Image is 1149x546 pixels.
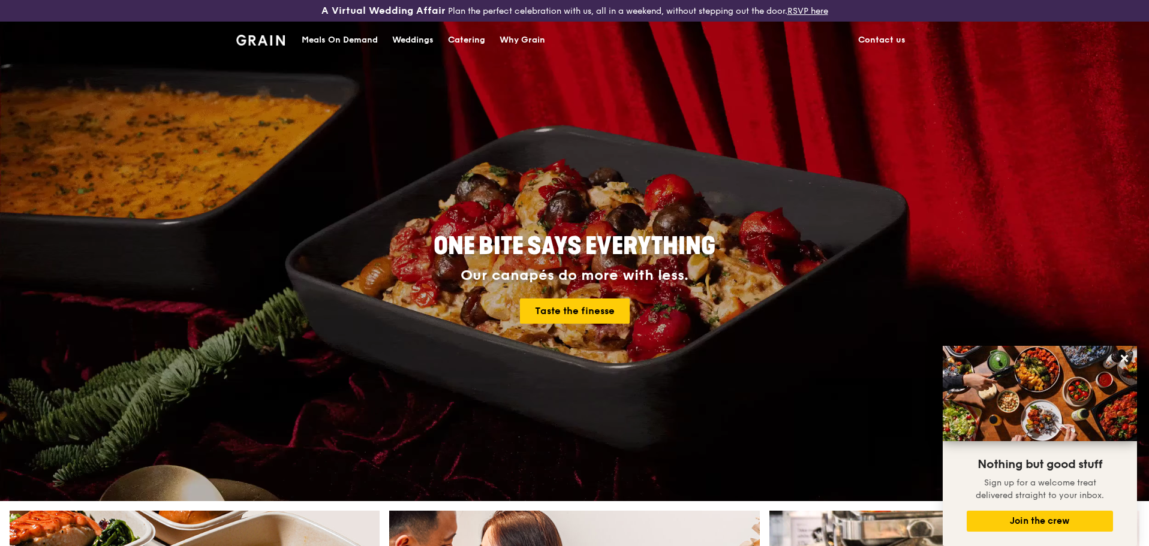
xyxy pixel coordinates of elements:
h3: A Virtual Wedding Affair [321,5,446,17]
span: ONE BITE SAYS EVERYTHING [434,232,715,261]
a: Catering [441,22,492,58]
div: Weddings [392,22,434,58]
img: Grain [236,35,285,46]
a: Taste the finesse [520,298,630,324]
button: Join the crew [967,511,1113,532]
a: GrainGrain [236,21,285,57]
button: Close [1115,349,1134,368]
span: Sign up for a welcome treat delivered straight to your inbox. [976,478,1104,500]
span: Nothing but good stuff [977,457,1102,472]
a: RSVP here [787,6,828,16]
div: Plan the perfect celebration with us, all in a weekend, without stepping out the door. [229,5,920,17]
a: Contact us [851,22,913,58]
div: Catering [448,22,485,58]
a: Weddings [385,22,441,58]
div: Meals On Demand [302,22,378,58]
div: Why Grain [500,22,545,58]
img: DSC07876-Edit02-Large.jpeg [943,346,1137,441]
a: Why Grain [492,22,552,58]
div: Our canapés do more with less. [359,267,790,284]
